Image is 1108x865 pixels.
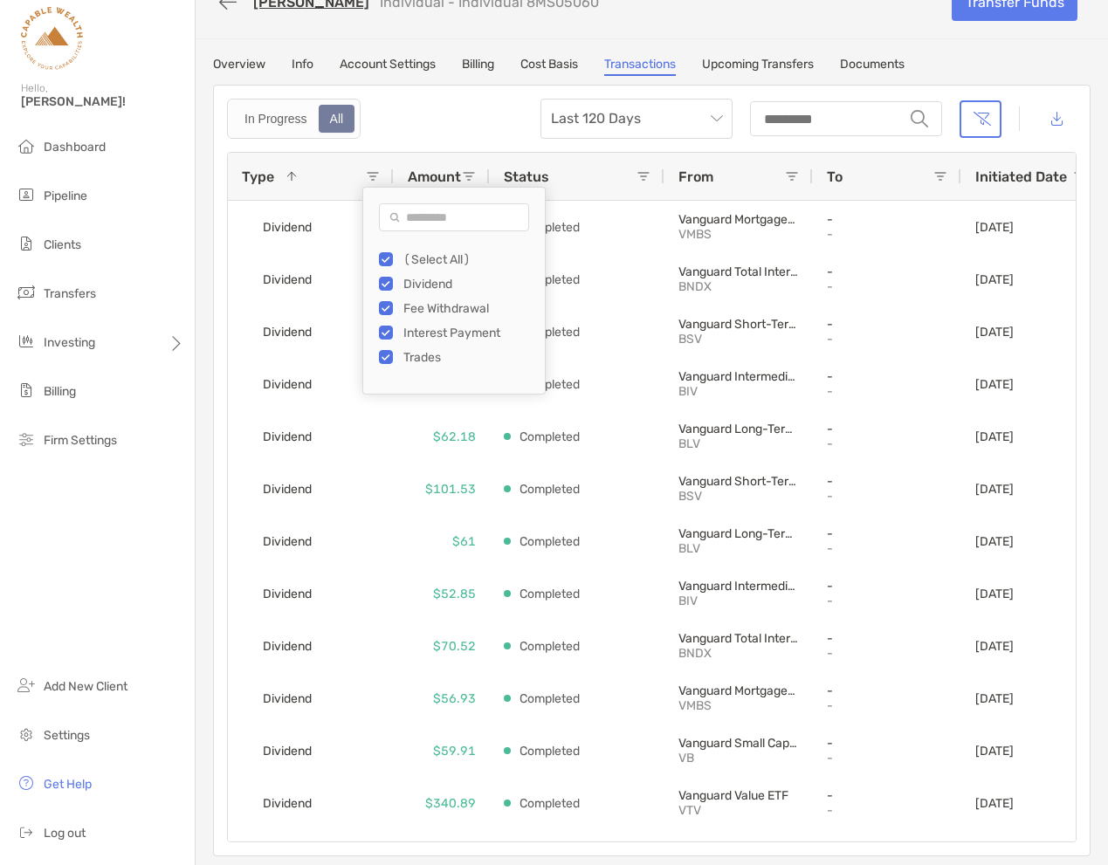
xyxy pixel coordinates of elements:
p: Completed [520,216,580,238]
img: billing icon [16,380,37,401]
p: - [827,698,947,713]
p: [DATE] [975,534,1014,549]
img: dashboard icon [16,135,37,156]
p: [DATE] [975,744,1014,759]
span: Add New Client [44,679,127,694]
button: Clear filters [960,100,1001,138]
span: Dividend [263,527,312,556]
a: Transactions [604,57,676,76]
p: Vanguard Total International Bond ETF [678,264,799,279]
p: BLV [678,436,799,451]
p: - [827,317,947,332]
span: Dividend [263,475,312,504]
img: pipeline icon [16,184,37,205]
p: - [827,541,947,556]
p: Completed [520,740,580,762]
p: Vanguard Growth ETF [678,841,799,855]
p: Completed [520,688,580,710]
p: - [827,751,947,765]
p: VTV [678,803,799,818]
p: - [827,579,947,594]
div: Filter List [363,247,545,369]
p: - [827,227,947,242]
p: - [827,384,947,399]
p: - [827,594,947,608]
img: investing icon [16,331,37,352]
div: Interest Payment [403,326,534,340]
img: add_new_client icon [16,675,37,696]
p: - [827,526,947,541]
p: Completed [520,793,580,814]
p: Completed [520,531,580,553]
div: All [320,106,354,131]
p: BIV [678,594,799,608]
span: Dividend [263,213,312,242]
span: Settings [44,728,90,743]
p: - [827,212,947,227]
img: logout icon [16,821,37,842]
p: Completed [520,426,580,448]
a: Account Settings [340,57,436,76]
a: Documents [840,57,905,76]
span: Dividend [263,684,312,713]
a: Info [292,57,313,76]
p: Vanguard Value ETF [678,788,799,803]
p: - [827,646,947,661]
a: Billing [462,57,494,76]
span: Dividend [263,370,312,399]
span: Log out [44,826,86,841]
span: Dividend [263,318,312,347]
span: Investing [44,335,95,350]
span: [PERSON_NAME]! [21,94,184,109]
p: VMBS [678,698,799,713]
p: [DATE] [975,482,1014,497]
p: $61 [452,531,476,553]
img: input icon [911,110,928,127]
p: $52.85 [433,583,476,605]
p: Vanguard Intermediate-Term Bond ETF [678,369,799,384]
a: Overview [213,57,265,76]
p: Vanguard Mortgage-Backed Securities ETF [678,683,799,698]
span: To [827,168,843,185]
p: BNDX [678,646,799,661]
p: Completed [520,583,580,605]
p: - [827,332,947,347]
p: - [827,489,947,504]
p: $70.52 [433,635,476,657]
p: - [827,631,947,646]
p: Vanguard Total International Bond ETF [678,631,799,646]
img: clients icon [16,233,37,254]
p: - [827,683,947,698]
p: $62.18 [433,426,476,448]
span: Dividend [263,632,312,661]
p: Completed [520,321,580,343]
div: Column Filter [362,187,546,395]
p: Vanguard Long-Term Bond ETF [678,526,799,541]
p: Completed [520,374,580,395]
div: Dividend [403,277,534,292]
p: - [827,736,947,751]
p: [DATE] [975,429,1014,444]
p: [DATE] [975,325,1014,340]
span: Dividend [263,265,312,294]
img: get-help icon [16,772,37,793]
span: Transfers [44,286,96,301]
p: Completed [520,635,580,657]
div: In Progress [235,106,317,131]
p: $56.93 [433,688,476,710]
span: Dividend [263,422,312,451]
p: - [827,264,947,279]
p: BIV [678,384,799,399]
p: [DATE] [975,639,1014,654]
p: $101.53 [425,478,476,500]
span: Type [242,168,274,185]
span: Initiated Date [975,168,1067,185]
p: Vanguard Long-Term Bond ETF [678,422,799,436]
p: - [827,803,947,818]
span: Amount [408,168,461,185]
div: Fee Withdrawal [403,301,534,316]
span: Get Help [44,777,92,792]
p: BLV [678,541,799,556]
a: Upcoming Transfers [702,57,814,76]
p: Vanguard Short-Term Bond ETF [678,317,799,332]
